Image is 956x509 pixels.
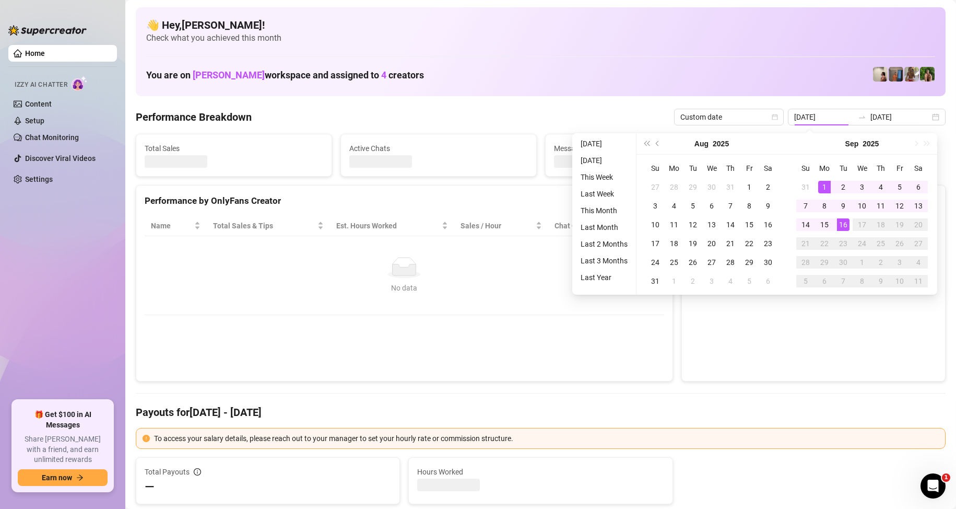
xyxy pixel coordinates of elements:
span: — [145,479,155,495]
span: Sales / Hour [461,220,534,232]
div: To access your salary details, please reach out to your manager to set your hourly rate or commis... [154,433,939,444]
a: Content [25,100,52,108]
h4: Performance Breakdown [136,110,252,124]
a: Home [25,49,45,57]
img: Wayne [889,67,903,82]
span: Chat Conversion [554,220,649,232]
th: Sales / Hour [454,216,548,236]
div: Performance by OnlyFans Creator [145,194,664,208]
span: Total Sales [145,143,323,154]
span: 4 [381,70,386,80]
span: Total Payouts [145,466,190,478]
a: Setup [25,117,44,125]
span: 1 [942,473,950,482]
span: Earn now [42,473,72,482]
img: Nathaniel [920,67,935,82]
span: calendar [772,114,778,120]
span: Hours Worked [417,466,664,478]
span: Name [151,220,192,232]
a: Chat Monitoring [25,133,79,142]
a: Discover Viral Videos [25,154,96,163]
span: Check what you achieved this month [146,32,935,44]
span: 🎁 Get $100 in AI Messages [18,410,108,430]
span: Messages Sent [554,143,733,154]
span: Share [PERSON_NAME] with a friend, and earn unlimited rewards [18,434,108,465]
button: Earn nowarrow-right [18,469,108,486]
img: Nathaniel [904,67,919,82]
input: End date [870,111,930,123]
span: to [858,113,866,121]
span: info-circle [194,468,201,476]
span: [PERSON_NAME] [193,70,265,80]
span: exclamation-circle [143,435,150,442]
span: Custom date [680,109,777,125]
span: arrow-right [76,474,84,481]
iframe: Intercom live chat [920,473,946,499]
h4: 👋 Hey, [PERSON_NAME] ! [146,18,935,32]
span: Izzy AI Chatter [15,80,67,90]
h4: Payouts for [DATE] - [DATE] [136,405,946,420]
div: Sales by OnlyFans Creator [690,194,937,208]
input: Start date [794,111,854,123]
h1: You are on workspace and assigned to creators [146,70,424,81]
th: Chat Conversion [548,216,664,236]
img: logo-BBDzfeDw.svg [8,25,87,36]
span: Active Chats [349,143,528,154]
img: AI Chatter [72,76,88,91]
th: Total Sales & Tips [207,216,330,236]
div: Est. Hours Worked [336,220,440,232]
span: swap-right [858,113,866,121]
span: Total Sales & Tips [213,220,315,232]
img: Ralphy [873,67,888,82]
a: Settings [25,175,53,183]
th: Name [145,216,207,236]
div: No data [155,282,654,294]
